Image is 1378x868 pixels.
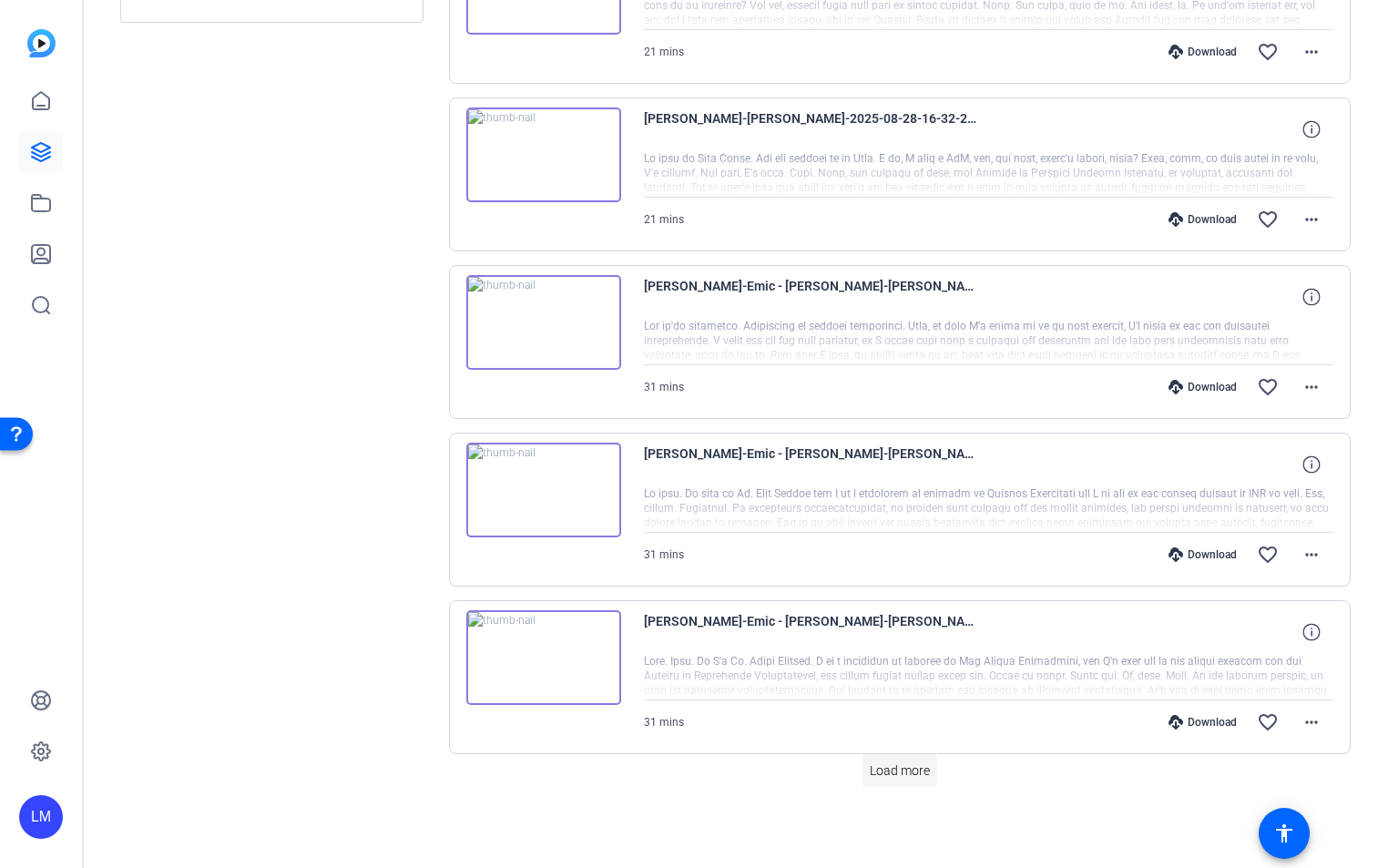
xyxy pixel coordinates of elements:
span: 31 mins [644,381,684,393]
mat-icon: favorite_border [1257,711,1279,733]
mat-icon: favorite_border [1257,41,1279,63]
div: Download [1159,380,1246,394]
span: [PERSON_NAME]-Emic - [PERSON_NAME]-[PERSON_NAME]-Emic-2025-08-27-16-02-28-931-1 [644,443,981,486]
mat-icon: favorite_border [1257,209,1279,230]
span: [PERSON_NAME]-[PERSON_NAME]-2025-08-28-16-32-23-290-0 [644,107,981,151]
mat-icon: more_horiz [1301,544,1322,566]
img: thumb-nail [466,610,621,705]
mat-icon: more_horiz [1301,41,1322,63]
img: thumb-nail [466,275,621,370]
mat-icon: favorite_border [1257,544,1279,566]
span: [PERSON_NAME]-Emic - [PERSON_NAME]-[PERSON_NAME]-2025-08-27-16-02-28-931-0 [644,610,981,654]
span: 31 mins [644,716,684,729]
span: Load more [870,761,930,781]
mat-icon: more_horiz [1301,376,1322,398]
span: 21 mins [644,213,684,226]
span: 31 mins [644,548,684,561]
span: [PERSON_NAME]-Emic - [PERSON_NAME]-[PERSON_NAME]-2025-08-27-16-02-28-931-2 [644,275,981,319]
div: Download [1159,715,1246,730]
mat-icon: favorite_border [1257,376,1279,398]
div: Download [1159,547,1246,562]
span: 21 mins [644,46,684,58]
div: LM [19,795,63,839]
mat-icon: more_horiz [1301,209,1322,230]
img: blue-gradient.svg [27,29,56,57]
mat-icon: accessibility [1273,822,1295,844]
mat-icon: more_horiz [1301,711,1322,733]
img: thumb-nail [466,443,621,537]
img: thumb-nail [466,107,621,202]
div: Download [1159,45,1246,59]
button: Load more [863,754,937,787]
div: Download [1159,212,1246,227]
